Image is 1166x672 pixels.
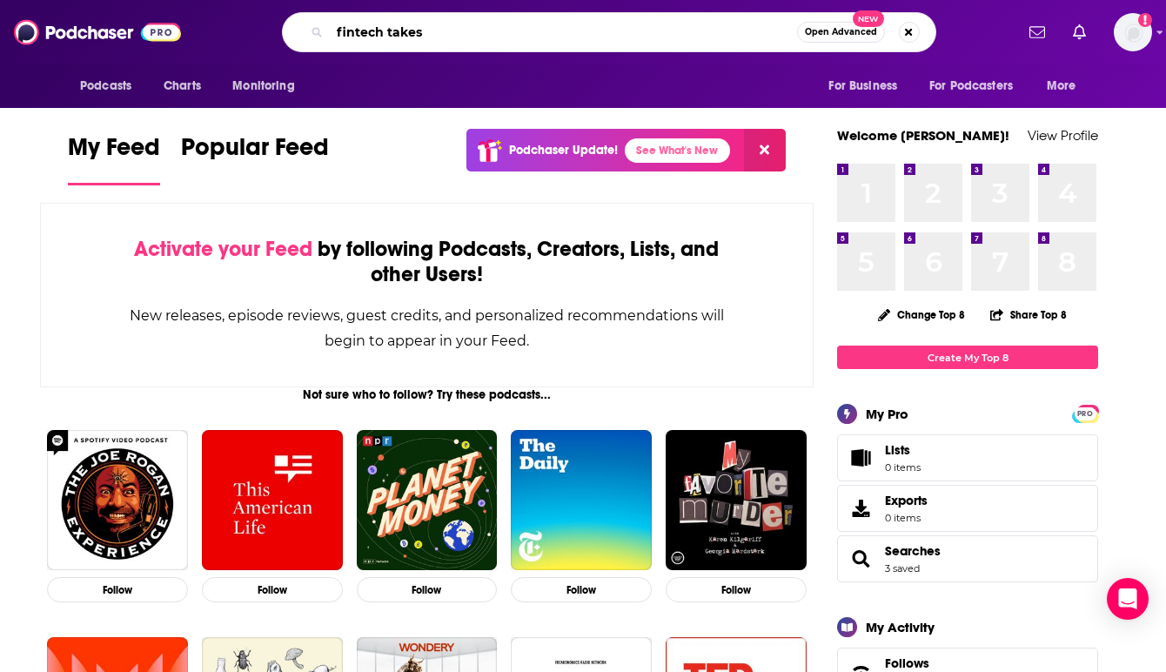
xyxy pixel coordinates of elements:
[68,132,160,185] a: My Feed
[511,577,652,602] button: Follow
[1075,407,1096,420] a: PRO
[47,577,188,602] button: Follow
[866,619,935,635] div: My Activity
[1138,13,1152,27] svg: Add a profile image
[1114,13,1152,51] span: Logged in as HughE
[1114,13,1152,51] img: User Profile
[1035,70,1098,103] button: open menu
[40,387,814,402] div: Not sure who to follow? Try these podcasts...
[282,12,936,52] div: Search podcasts, credits, & more...
[128,237,726,287] div: by following Podcasts, Creators, Lists, and other Users!
[134,236,312,262] span: Activate your Feed
[837,127,1009,144] a: Welcome [PERSON_NAME]!
[885,442,910,458] span: Lists
[80,74,131,98] span: Podcasts
[68,132,160,172] span: My Feed
[68,70,154,103] button: open menu
[666,430,807,571] img: My Favorite Murder with Karen Kilgariff and Georgia Hardstark
[843,496,878,521] span: Exports
[866,406,908,422] div: My Pro
[625,138,730,163] a: See What's New
[868,304,975,326] button: Change Top 8
[1107,578,1149,620] div: Open Intercom Messenger
[47,430,188,571] img: The Joe Rogan Experience
[837,434,1098,481] a: Lists
[885,493,928,508] span: Exports
[128,303,726,353] div: New releases, episode reviews, guest credits, and personalized recommendations will begin to appe...
[1028,127,1098,144] a: View Profile
[837,535,1098,582] span: Searches
[885,442,921,458] span: Lists
[816,70,919,103] button: open menu
[929,74,1013,98] span: For Podcasters
[1075,407,1096,420] span: PRO
[797,22,885,43] button: Open AdvancedNew
[220,70,317,103] button: open menu
[1047,74,1076,98] span: More
[164,74,201,98] span: Charts
[828,74,897,98] span: For Business
[989,298,1068,332] button: Share Top 8
[357,577,498,602] button: Follow
[232,74,294,98] span: Monitoring
[843,547,878,571] a: Searches
[511,430,652,571] img: The Daily
[885,655,1045,671] a: Follows
[918,70,1038,103] button: open menu
[853,10,884,27] span: New
[330,18,797,46] input: Search podcasts, credits, & more...
[152,70,211,103] a: Charts
[837,485,1098,532] a: Exports
[666,577,807,602] button: Follow
[509,143,618,158] p: Podchaser Update!
[357,430,498,571] img: Planet Money
[837,346,1098,369] a: Create My Top 8
[1114,13,1152,51] button: Show profile menu
[181,132,329,185] a: Popular Feed
[885,512,928,524] span: 0 items
[805,28,877,37] span: Open Advanced
[843,446,878,470] span: Lists
[181,132,329,172] span: Popular Feed
[885,562,920,575] a: 3 saved
[1066,17,1093,47] a: Show notifications dropdown
[202,577,343,602] button: Follow
[1022,17,1052,47] a: Show notifications dropdown
[885,655,929,671] span: Follows
[14,16,181,49] img: Podchaser - Follow, Share and Rate Podcasts
[202,430,343,571] img: This American Life
[885,543,941,559] a: Searches
[885,461,921,474] span: 0 items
